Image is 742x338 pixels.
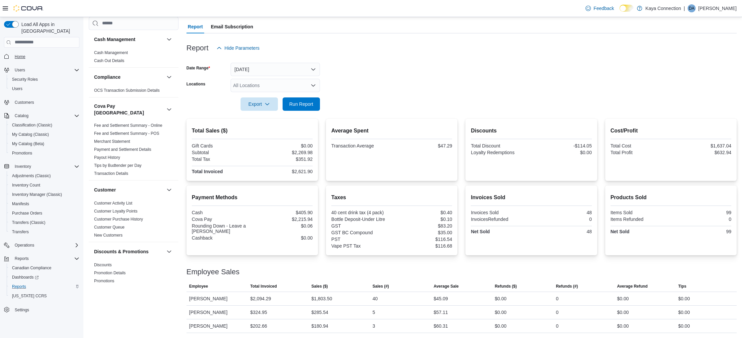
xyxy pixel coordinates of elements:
[331,223,390,229] div: GST
[254,156,313,162] div: $351.92
[12,265,51,271] span: Canadian Compliance
[94,225,124,230] span: Customer Queue
[94,263,112,267] a: Discounts
[7,120,82,130] button: Classification (Classic)
[94,74,120,80] h3: Compliance
[7,273,82,282] a: Dashboards
[19,21,79,34] span: Load All Apps in [GEOGRAPHIC_DATA]
[372,322,375,330] div: 3
[94,74,164,80] button: Compliance
[533,143,592,148] div: -$114.05
[94,103,164,116] h3: Cova Pay [GEOGRAPHIC_DATA]
[7,148,82,158] button: Promotions
[12,52,79,61] span: Home
[94,50,128,55] a: Cash Management
[1,52,82,61] button: Home
[94,209,137,214] a: Customer Loyalty Points
[94,209,137,214] span: Customer Loyalty Points
[611,150,670,155] div: Total Profit
[1,162,82,171] button: Inventory
[12,211,42,216] span: Purchase Orders
[9,130,52,138] a: My Catalog (Classic)
[94,225,124,230] a: Customer Queue
[254,235,313,241] div: $0.00
[393,217,452,222] div: $0.10
[165,105,173,113] button: Cova Pay [GEOGRAPHIC_DATA]
[254,169,313,174] div: $2,621.90
[94,147,151,152] a: Payment and Settlement Details
[283,97,320,111] button: Run Report
[94,155,120,160] span: Payout History
[7,139,82,148] button: My Catalog (Beta)
[688,4,696,12] div: Dana Austin
[245,97,274,111] span: Export
[15,256,29,261] span: Reports
[331,127,452,135] h2: Average Spent
[12,241,79,249] span: Operations
[9,264,79,272] span: Canadian Compliance
[192,169,223,174] strong: Total Invoiced
[434,308,448,316] div: $57.11
[372,308,375,316] div: 5
[495,308,506,316] div: $0.00
[533,210,592,215] div: 48
[689,4,695,12] span: DA
[7,291,82,301] button: [US_STATE] CCRS
[311,322,328,330] div: $180.94
[9,172,79,180] span: Adjustments (Classic)
[617,308,629,316] div: $0.00
[434,284,459,289] span: Average Sale
[94,131,159,136] a: Fee and Settlement Summary - POS
[471,127,592,135] h2: Discounts
[9,228,31,236] a: Transfers
[192,127,313,135] h2: Total Sales ($)
[192,223,251,234] div: Rounding Down - Leave a [PERSON_NAME]
[188,20,203,33] span: Report
[15,243,34,248] span: Operations
[4,49,79,332] nav: Complex example
[471,150,530,155] div: Loyalty Redemptions
[9,292,79,300] span: Washington CCRS
[94,139,130,144] a: Merchant Statement
[393,230,452,235] div: $35.00
[678,322,690,330] div: $0.00
[94,217,143,222] span: Customer Purchase History
[672,229,731,234] div: 99
[9,181,79,189] span: Inventory Count
[12,241,37,249] button: Operations
[15,54,25,59] span: Home
[678,284,686,289] span: Tips
[94,201,132,206] a: Customer Activity List
[7,84,82,93] button: Users
[617,284,648,289] span: Average Refund
[7,227,82,237] button: Transfers
[211,20,253,33] span: Email Subscription
[12,306,32,314] a: Settings
[7,209,82,218] button: Purchase Orders
[9,172,53,180] a: Adjustments (Classic)
[7,181,82,190] button: Inventory Count
[192,150,251,155] div: Subtotal
[192,194,313,202] h2: Payment Methods
[646,4,681,12] p: Kaya Connection
[12,220,45,225] span: Transfers (Classic)
[331,217,390,222] div: Bottle Deposit-Under Litre
[12,275,39,280] span: Dashboards
[254,143,313,148] div: $0.00
[94,279,114,283] a: Promotions
[9,75,79,83] span: Security Roles
[393,237,452,242] div: $116.54
[556,322,559,330] div: 0
[94,248,148,255] h3: Discounts & Promotions
[15,100,34,105] span: Customers
[187,81,206,87] label: Locations
[495,284,517,289] span: Refunds ($)
[611,217,670,222] div: Items Refunded
[617,295,629,303] div: $0.00
[9,283,79,291] span: Reports
[331,210,390,215] div: 40 cent drink tax (4 pack)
